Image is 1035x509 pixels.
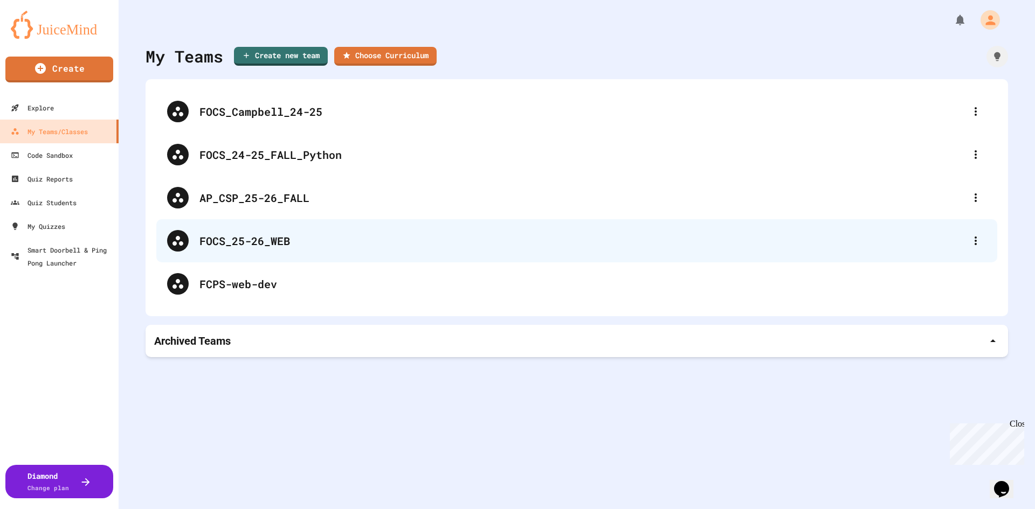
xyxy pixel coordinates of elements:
[27,484,69,492] span: Change plan
[11,196,77,209] div: Quiz Students
[234,47,328,66] a: Create new team
[11,11,108,39] img: logo-orange.svg
[334,47,437,66] a: Choose Curriculum
[969,8,1003,32] div: My Account
[146,44,223,68] div: My Teams
[156,262,997,305] div: FCPS-web-dev
[4,4,74,68] div: Chat with us now!Close
[5,465,113,498] button: DiamondChange plan
[199,276,986,292] div: FCPS-web-dev
[934,11,969,29] div: My Notifications
[5,57,113,82] a: Create
[990,466,1024,498] iframe: chat widget
[156,90,997,133] div: FOCS_Campbell_24-25
[156,219,997,262] div: FOCS_25-26_WEB
[154,333,231,348] p: Archived Teams
[199,233,965,249] div: FOCS_25-26_WEB
[199,190,965,206] div: AP_CSP_25-26_FALL
[11,125,88,138] div: My Teams/Classes
[27,470,69,493] div: Diamond
[946,419,1024,465] iframe: chat widget
[986,46,1008,67] div: How it works
[199,147,965,163] div: FOCS_24-25_FALL_Python
[11,172,73,185] div: Quiz Reports
[11,101,54,114] div: Explore
[156,133,997,176] div: FOCS_24-25_FALL_Python
[11,243,114,269] div: Smart Doorbell & Ping Pong Launcher
[156,176,997,219] div: AP_CSP_25-26_FALL
[199,103,965,120] div: FOCS_Campbell_24-25
[11,149,73,162] div: Code Sandbox
[11,220,65,233] div: My Quizzes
